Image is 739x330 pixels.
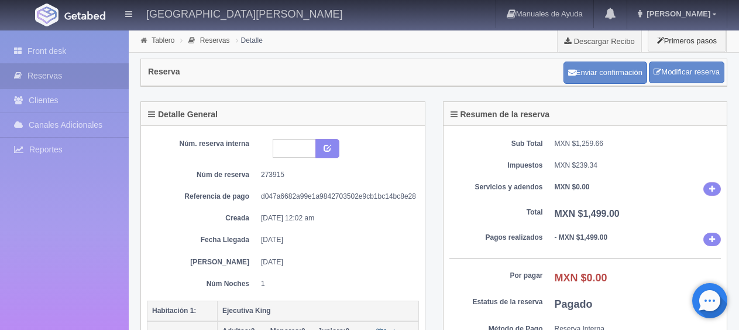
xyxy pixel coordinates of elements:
h4: Reserva [148,67,180,76]
dt: Núm Noches [156,279,249,289]
dt: Impuestos [449,161,543,171]
b: Pagado [555,298,593,310]
dt: Núm. reserva interna [156,139,249,149]
dt: [PERSON_NAME] [156,257,249,267]
dt: Fecha Llegada [156,235,249,245]
b: - MXN $1,499.00 [555,233,608,241]
dd: [DATE] [261,235,410,245]
th: Ejecutiva King [218,301,419,321]
dt: Núm de reserva [156,170,249,180]
a: Descargar Recibo [558,29,641,53]
dd: MXN $1,259.66 [555,139,721,149]
img: Getabed [35,4,59,26]
b: MXN $0.00 [555,183,590,191]
dd: d047a6682a99e1a9842703502e9cb1bc14bc8e28 [261,192,410,202]
img: Getabed [64,11,105,20]
dt: Sub Total [449,139,543,149]
dd: MXN $239.34 [555,161,721,171]
a: Tablero [152,36,174,45]
dt: Servicios y adendos [449,182,543,192]
li: Detalle [233,35,266,46]
dt: Pagos realizados [449,233,543,243]
a: Modificar reserva [649,62,724,83]
h4: Resumen de la reserva [451,110,550,119]
button: Primeros pasos [648,29,726,52]
dd: 273915 [261,170,410,180]
dt: Creada [156,213,249,223]
b: MXN $1,499.00 [555,209,620,219]
b: Habitación 1: [152,307,196,315]
dd: 1 [261,279,410,289]
dt: Referencia de pago [156,192,249,202]
h4: Detalle General [148,110,218,119]
dd: [DATE] [261,257,410,267]
dd: [DATE] 12:02 am [261,213,410,223]
dt: Estatus de la reserva [449,297,543,307]
dt: Total [449,207,543,217]
button: Enviar confirmación [563,62,647,84]
span: [PERSON_NAME] [644,9,710,18]
dt: Por pagar [449,271,543,281]
b: MXN $0.00 [555,272,607,284]
h4: [GEOGRAPHIC_DATA][PERSON_NAME] [146,6,342,21]
a: Reservas [200,36,230,45]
